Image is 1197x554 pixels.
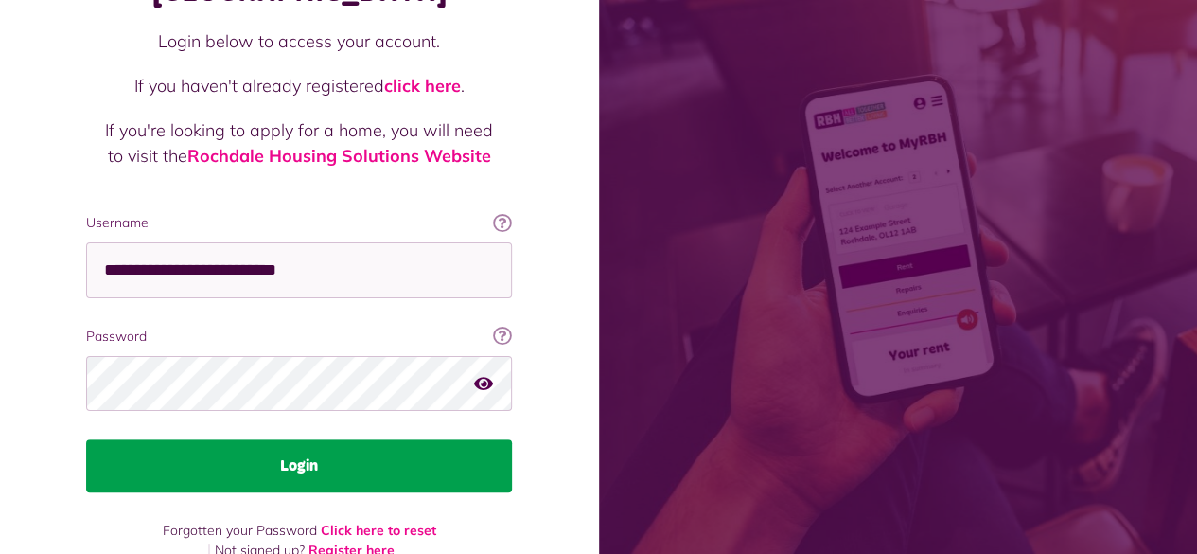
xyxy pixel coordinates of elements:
[321,522,436,539] a: Click here to reset
[105,73,493,98] p: If you haven't already registered .
[105,117,493,169] p: If you're looking to apply for a home, you will need to visit the
[187,145,491,167] a: Rochdale Housing Solutions Website
[86,213,512,233] label: Username
[105,28,493,54] p: Login below to access your account.
[384,75,461,97] a: click here
[163,522,317,539] span: Forgotten your Password
[86,439,512,492] button: Login
[86,327,512,347] label: Password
